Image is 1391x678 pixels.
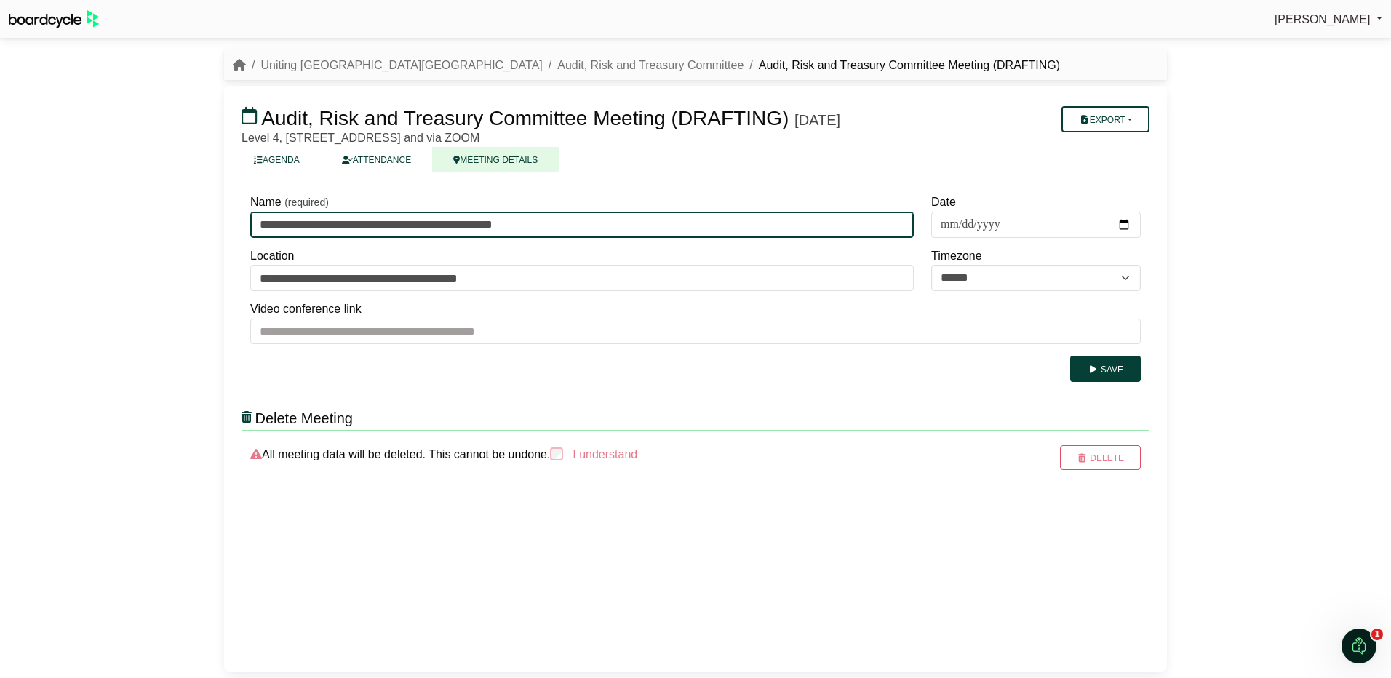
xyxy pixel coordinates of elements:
a: [PERSON_NAME] [1275,10,1382,29]
span: Audit, Risk and Treasury Committee Meeting (DRAFTING) [261,107,789,129]
button: Export [1061,106,1149,132]
a: ATTENDANCE [321,147,432,172]
label: I understand [571,445,637,464]
label: Video conference link [250,300,362,319]
label: Name [250,193,282,212]
span: Delete Meeting [255,410,353,426]
div: [DATE] [794,111,840,129]
label: Location [250,247,295,266]
small: (required) [284,196,329,208]
span: 1 [1371,629,1383,640]
img: BoardcycleBlackGreen-aaafeed430059cb809a45853b8cf6d952af9d84e6e89e1f1685b34bfd5cb7d64.svg [9,10,99,28]
li: Audit, Risk and Treasury Committee Meeting (DRAFTING) [744,56,1060,75]
div: All meeting data will be deleted. This cannot be undone. [242,445,998,470]
iframe: Intercom live chat [1342,629,1376,663]
label: Timezone [931,247,982,266]
a: AGENDA [233,147,321,172]
span: Level 4, [STREET_ADDRESS] and via ZOOM [242,132,479,144]
button: Delete [1060,445,1141,470]
a: Uniting [GEOGRAPHIC_DATA][GEOGRAPHIC_DATA] [260,59,542,71]
a: MEETING DETAILS [432,147,559,172]
button: Save [1070,356,1141,382]
span: [PERSON_NAME] [1275,13,1371,25]
nav: breadcrumb [233,56,1060,75]
a: Audit, Risk and Treasury Committee [557,59,744,71]
label: Date [931,193,956,212]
